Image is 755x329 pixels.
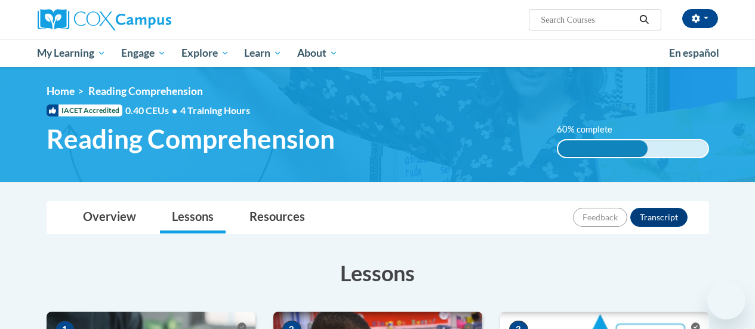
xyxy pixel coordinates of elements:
a: Lessons [160,202,226,233]
a: Explore [174,39,237,67]
span: En español [669,47,719,59]
button: Search [635,13,653,27]
button: Account Settings [682,9,718,28]
span: Explore [181,46,229,60]
span: 0.40 CEUs [125,104,180,117]
button: Feedback [573,208,627,227]
a: Overview [71,202,148,233]
div: 60% complete [558,140,648,157]
span: About [297,46,338,60]
span: IACET Accredited [47,104,122,116]
iframe: Button to launch messaging window [707,281,745,319]
a: Cox Campus [38,9,252,30]
span: Engage [121,46,166,60]
button: Transcript [630,208,688,227]
span: 4 Training Hours [180,104,250,116]
h3: Lessons [47,258,709,288]
img: Cox Campus [38,9,171,30]
div: Main menu [29,39,727,67]
span: Reading Comprehension [47,123,335,155]
span: • [172,104,177,116]
a: Learn [236,39,289,67]
span: Learn [244,46,282,60]
a: About [289,39,346,67]
label: 60% complete [557,123,625,136]
a: Resources [238,202,317,233]
a: En español [661,41,727,66]
span: My Learning [37,46,106,60]
a: Engage [113,39,174,67]
a: Home [47,85,75,97]
a: My Learning [30,39,114,67]
span: Reading Comprehension [88,85,203,97]
input: Search Courses [540,13,635,27]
